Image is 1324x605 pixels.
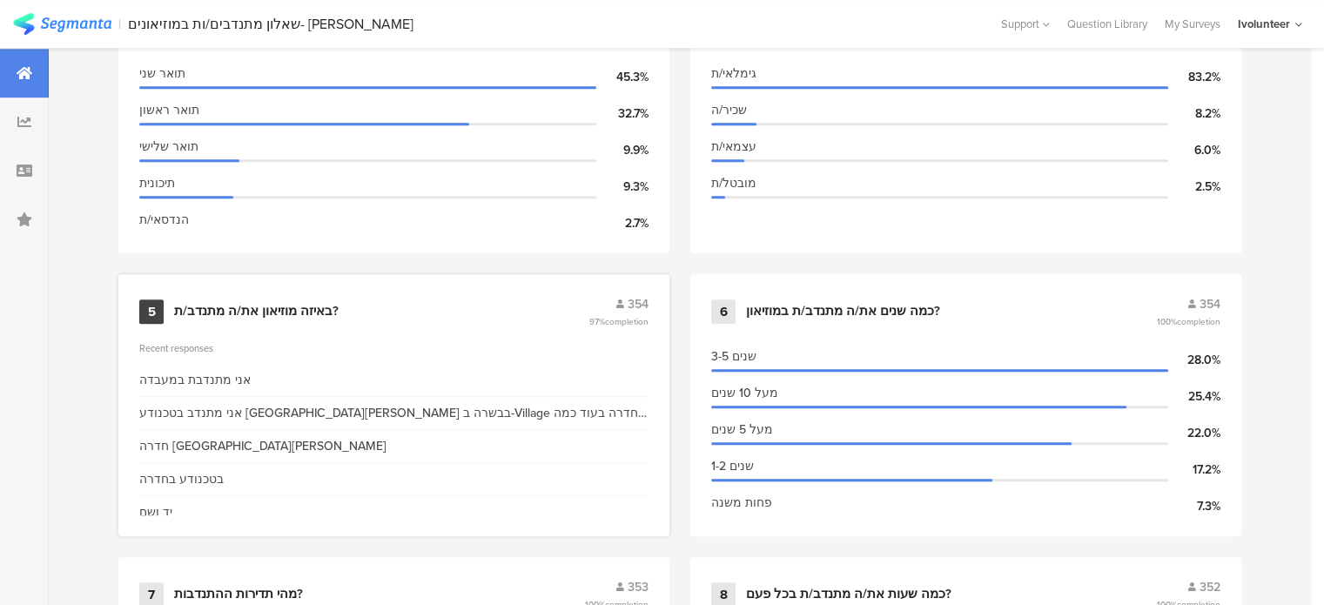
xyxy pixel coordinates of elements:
[139,101,199,119] span: תואר ראשון
[1157,315,1220,328] span: 100%
[628,578,649,596] span: 353
[1168,178,1220,196] div: 2.5%
[1001,10,1050,37] div: Support
[128,16,413,32] div: שאלון מתנדבים/ות במוזיאונים- [PERSON_NAME]
[711,457,754,475] span: 1-2 שנים
[1059,16,1156,32] a: Question Library
[139,211,189,229] span: הנדסאי/ת
[139,470,224,488] div: בטכנודע בחדרה
[1200,578,1220,596] span: 352
[139,64,185,83] span: תואר שני
[596,104,649,123] div: 32.7%
[1168,351,1220,369] div: 28.0%
[711,494,772,512] span: פחות משנה
[746,303,940,320] div: כמה שנים את/ה מתנדב/ת במוזיאון?
[1177,315,1220,328] span: completion
[139,299,164,324] div: 5
[711,420,773,439] span: מעל 5 שנים
[746,586,951,603] div: כמה שעות את/ה מתנדב/ת בכל פעם?
[711,299,736,324] div: 6
[589,315,649,328] span: 97%
[711,138,756,156] span: עצמאי/ת
[139,341,649,355] div: Recent responses
[711,174,756,192] span: מובטל/ת
[1168,141,1220,159] div: 6.0%
[596,214,649,232] div: 2.7%
[118,14,121,34] div: |
[174,586,303,603] div: מהי תדירות ההתנדבות?
[1168,68,1220,86] div: 83.2%
[1156,16,1229,32] a: My Surveys
[139,503,172,521] div: יד ושם
[1200,295,1220,313] span: 354
[1168,424,1220,442] div: 22.0%
[13,13,111,35] img: segmanta logo
[596,178,649,196] div: 9.3%
[139,404,649,422] div: ‏אני מתנדב בטכנודע [GEOGRAPHIC_DATA][PERSON_NAME] בבשרה ב-Village חדרה בעוד כמה נקודות התנדבויות ...
[139,138,198,156] span: תואר שלישי
[596,68,649,86] div: 45.3%
[711,384,778,402] span: מעל 10 שנים
[139,174,175,192] span: תיכונית
[139,437,386,455] div: חדרה [GEOGRAPHIC_DATA][PERSON_NAME]
[139,371,251,389] div: אני מתנדבת במעבדה
[711,347,756,366] span: 3-5 שנים
[1238,16,1290,32] div: Ivolunteer
[711,64,756,83] span: גימלאי/ת
[596,141,649,159] div: 9.9%
[711,101,747,119] span: שכיר/ה
[1168,460,1220,479] div: 17.2%
[174,303,339,320] div: באיזה מוזיאון את/ה מתנדב/ת?
[605,315,649,328] span: completion
[1168,497,1220,515] div: 7.3%
[1168,387,1220,406] div: 25.4%
[1168,104,1220,123] div: 8.2%
[628,295,649,313] span: 354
